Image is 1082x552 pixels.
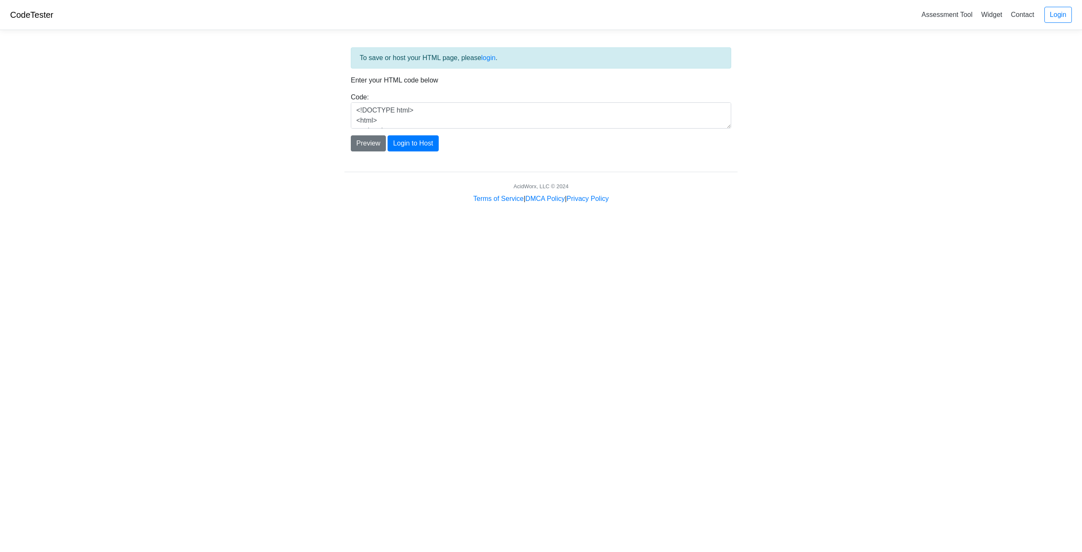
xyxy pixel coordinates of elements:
a: Terms of Service [473,195,524,202]
a: DMCA Policy [525,195,565,202]
a: Assessment Tool [918,8,976,22]
button: Login to Host [388,135,438,151]
a: Login [1044,7,1072,23]
div: AcidWorx, LLC © 2024 [514,182,568,190]
a: CodeTester [10,10,53,19]
a: Widget [978,8,1005,22]
a: Privacy Policy [567,195,609,202]
div: Code: [344,92,738,129]
a: Contact [1008,8,1038,22]
a: login [481,54,496,61]
div: To save or host your HTML page, please . [351,47,731,69]
p: Enter your HTML code below [351,75,731,85]
button: Preview [351,135,386,151]
textarea: <!DOCTYPE html> <html> <head> <title>Test</title> </head> <body> <h1>Hello, world!</h1> </body> <... [351,102,731,129]
div: | | [473,194,609,204]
